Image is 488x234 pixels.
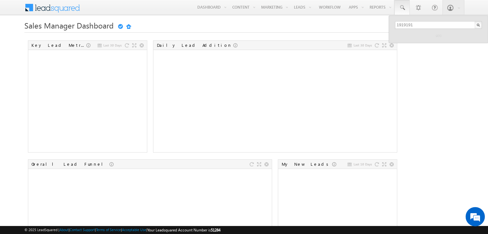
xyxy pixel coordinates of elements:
a: Contact Support [70,228,95,232]
textarea: Type your message and hit 'Enter' [8,59,117,178]
a: Acceptable Use [122,228,146,232]
div: My New Leads [281,161,332,167]
a: About [59,228,69,232]
div: Overall Lead Funnel [31,161,109,167]
div: Daily Lead Addition [157,42,233,48]
span: Last 30 Days [103,42,122,48]
span: Sales Manager Dashboard [24,20,114,30]
a: Terms of Service [96,228,121,232]
img: d_60004797649_company_0_60004797649 [11,34,27,42]
div: Chat with us now [33,34,108,42]
span: Last 30 Days [353,42,372,48]
span: Last 10 Days [353,161,372,167]
div: Minimize live chat window [105,3,121,19]
span: 51284 [211,228,220,232]
em: Start Chat [87,184,116,193]
span: Your Leadsquared Account Number is [147,228,220,232]
div: Key Lead Metrics [31,42,86,48]
span: © 2025 LeadSquared | | | | | [24,227,220,233]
